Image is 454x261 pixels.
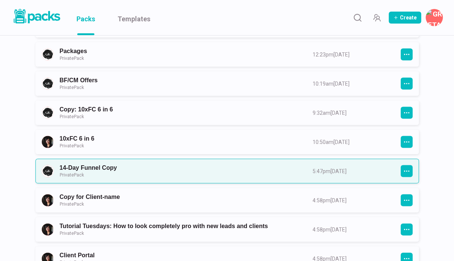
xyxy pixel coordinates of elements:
[11,7,62,25] img: Packs logo
[426,9,443,26] button: Greta Klaas
[350,10,365,25] button: Search
[369,10,384,25] button: Manage Team Invites
[11,7,62,28] a: Packs logo
[389,12,421,24] button: Create Pack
